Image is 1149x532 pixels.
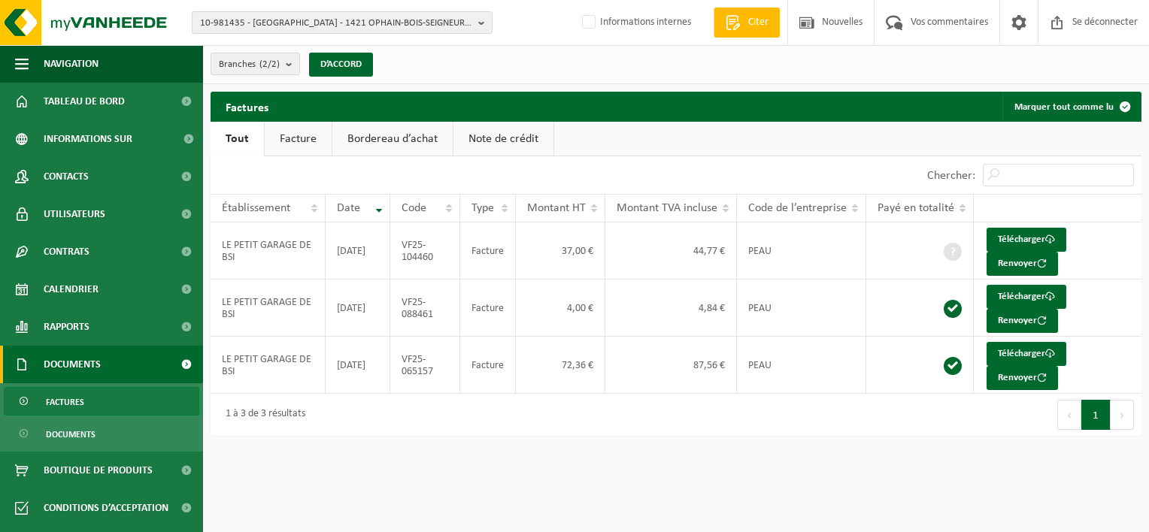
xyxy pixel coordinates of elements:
span: Utilisateurs [44,195,105,233]
font: Télécharger [998,234,1045,244]
div: 1 à 3 de 3 résultats [218,401,305,428]
font: Télécharger [998,349,1045,358]
td: 4,84 € [605,280,737,337]
td: Facture [460,222,516,280]
td: PEAU [737,222,866,280]
button: Marquer tout comme lu [1002,92,1140,122]
a: Documents [4,419,199,448]
span: Date [337,202,360,214]
a: Bordereau d’achat [332,122,453,156]
span: Code [402,202,426,214]
span: Code de l’entreprise [748,202,847,214]
font: Marquer tout comme lu [1014,102,1114,112]
span: Boutique de produits [44,452,153,489]
button: Renvoyer [987,252,1058,276]
td: 87,56 € [605,337,737,394]
td: Facture [460,337,516,394]
span: Type [471,202,494,214]
td: 44,77 € [605,222,737,280]
td: PEAU [737,337,866,394]
span: Conditions d’acceptation [44,489,168,527]
td: LE PETIT GARAGE DE BSI [211,337,326,394]
span: 10-981435 - [GEOGRAPHIC_DATA] - 1421 OPHAIN-BOIS-SEIGNEUR-[PERSON_NAME], [STREET_ADDRESS] [200,12,472,35]
font: Télécharger [998,292,1045,301]
button: Renvoyer [987,366,1058,390]
span: Documents [44,346,101,383]
a: Tout [211,122,264,156]
button: D’ACCORD [309,53,373,77]
button: Branches(2/2) [211,53,300,75]
label: Informations internes [579,11,691,34]
td: PEAU [737,280,866,337]
td: [DATE] [326,280,390,337]
td: LE PETIT GARAGE DE BSI [211,280,326,337]
td: [DATE] [326,337,390,394]
button: 10-981435 - [GEOGRAPHIC_DATA] - 1421 OPHAIN-BOIS-SEIGNEUR-[PERSON_NAME], [STREET_ADDRESS] [192,11,493,34]
td: VF25-104460 [390,222,460,280]
count: (2/2) [259,59,280,69]
td: 4,00 € [516,280,605,337]
a: Facture [265,122,332,156]
a: Télécharger [987,342,1066,366]
font: Renvoyer [998,316,1037,325]
td: [DATE] [326,222,390,280]
td: 37,00 € [516,222,605,280]
span: Factures [46,388,84,416]
button: Précédent [1057,400,1081,430]
button: Renvoyer [987,309,1058,333]
td: LE PETIT GARAGE DE BSI [211,222,326,280]
span: Documents [46,420,95,449]
h2: Factures [211,92,283,121]
td: Facture [460,280,516,337]
span: Montant HT [527,202,586,214]
a: Factures [4,387,199,416]
span: Branches [219,53,280,76]
button: 1 [1081,400,1111,430]
span: Montant TVA incluse [617,202,717,214]
span: Calendrier [44,271,99,308]
span: Tableau de bord [44,83,125,120]
button: Prochain [1111,400,1134,430]
td: 72,36 € [516,337,605,394]
span: Payé en totalité [878,202,954,214]
a: Télécharger [987,285,1066,309]
label: Chercher: [927,170,975,182]
font: Renvoyer [998,373,1037,382]
a: Télécharger [987,228,1066,252]
a: Citer [714,8,780,38]
td: VF25-065157 [390,337,460,394]
span: Établissement [222,202,290,214]
span: Rapports [44,308,89,346]
span: Informations sur l’entreprise [44,120,174,158]
span: Navigation [44,45,99,83]
span: Contacts [44,158,89,195]
td: VF25-088461 [390,280,460,337]
a: Note de crédit [453,122,553,156]
span: Contrats [44,233,89,271]
font: Renvoyer [998,258,1037,268]
span: Citer [744,15,772,30]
